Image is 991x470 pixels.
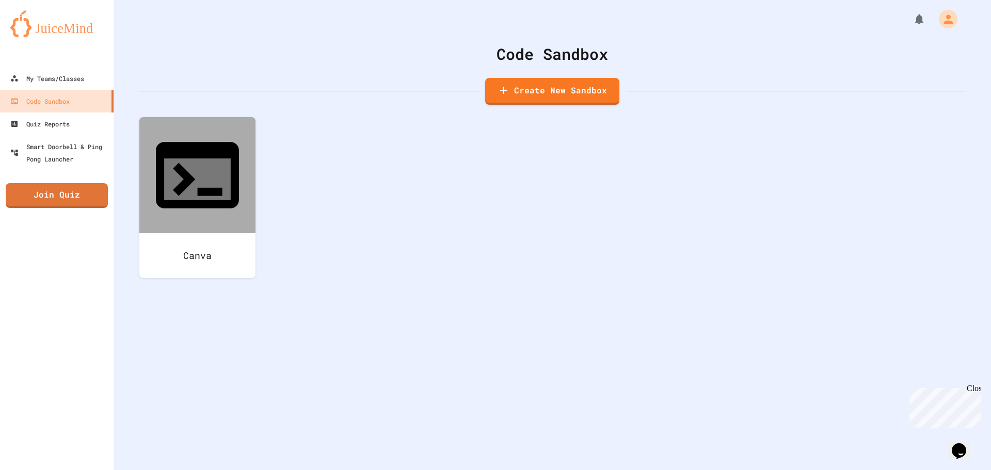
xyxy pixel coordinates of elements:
div: My Account [928,7,960,31]
div: Chat with us now!Close [4,4,71,66]
div: Canva [139,233,255,278]
div: Smart Doorbell & Ping Pong Launcher [10,140,109,165]
iframe: chat widget [905,384,981,428]
div: My Teams/Classes [10,72,84,85]
a: Join Quiz [6,183,108,208]
img: logo-orange.svg [10,10,103,37]
div: Quiz Reports [10,118,70,130]
div: My Notifications [894,10,928,28]
div: Code Sandbox [10,95,70,107]
div: Code Sandbox [139,42,965,66]
a: Create New Sandbox [485,78,619,105]
iframe: chat widget [948,429,981,460]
